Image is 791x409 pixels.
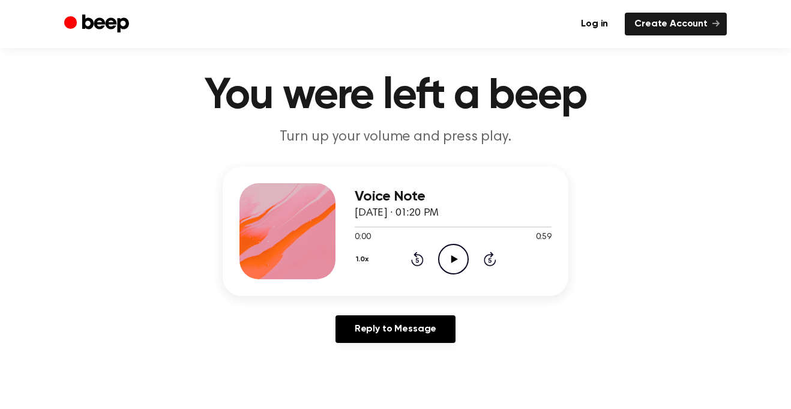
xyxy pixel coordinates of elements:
button: 1.0x [355,249,373,270]
h1: You were left a beep [88,74,703,118]
span: 0:59 [536,231,552,244]
p: Turn up your volume and press play. [165,127,626,147]
a: Beep [64,13,132,36]
h3: Voice Note [355,189,552,205]
a: Create Account [625,13,727,35]
span: [DATE] · 01:20 PM [355,208,439,219]
a: Log in [571,13,618,35]
span: 0:00 [355,231,370,244]
a: Reply to Message [335,315,456,343]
